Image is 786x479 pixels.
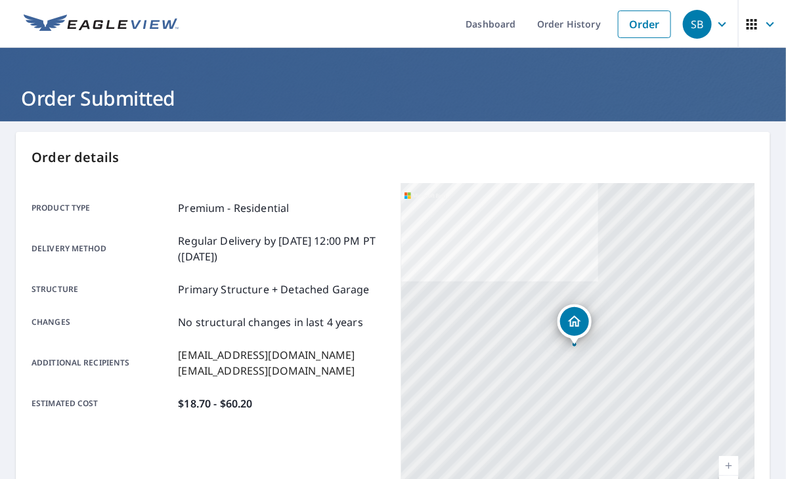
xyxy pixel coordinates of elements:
p: Premium - Residential [178,200,289,216]
p: Changes [32,314,173,330]
p: $18.70 - $60.20 [178,396,252,411]
p: Regular Delivery by [DATE] 12:00 PM PT ([DATE]) [178,233,385,264]
div: Dropped pin, building 1, Residential property, 6117 Westwind Dr Greensboro, NC 27410 [557,304,592,345]
p: Primary Structure + Detached Garage [178,281,369,297]
p: No structural changes in last 4 years [178,314,363,330]
div: SB [683,10,712,39]
p: [EMAIL_ADDRESS][DOMAIN_NAME] [178,347,355,363]
img: EV Logo [24,14,179,34]
p: Order details [32,148,754,167]
p: Additional recipients [32,347,173,379]
p: [EMAIL_ADDRESS][DOMAIN_NAME] [178,363,355,379]
p: Delivery method [32,233,173,264]
a: Current Level 17, Zoom In [719,456,739,476]
p: Estimated cost [32,396,173,411]
a: Order [618,10,671,38]
p: Product type [32,200,173,216]
h1: Order Submitted [16,85,770,112]
p: Structure [32,281,173,297]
